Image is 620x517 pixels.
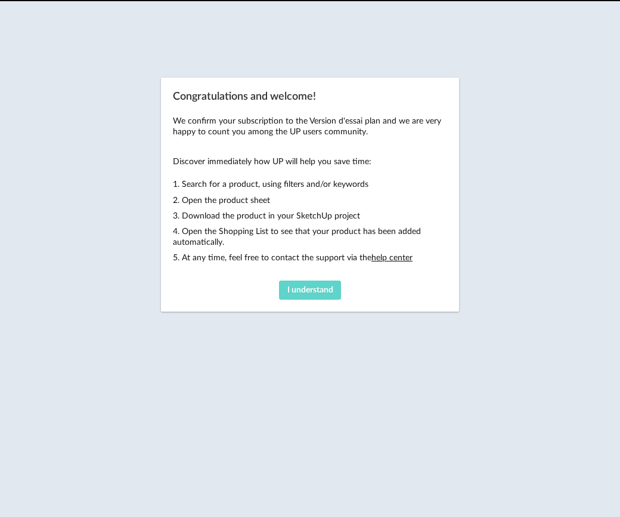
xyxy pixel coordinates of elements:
span: Congratulations and welcome! [173,91,316,102]
p: 3. Download the product in your SketchUp project [173,211,447,221]
p: 5. At any time, feel free to contact the support via the [173,253,447,263]
p: 2. Open the product sheet [173,195,447,206]
p: 4. Open the Shopping List to see that your product has been added automatically. [173,226,447,248]
div: Congratulations and welcome! [161,78,459,312]
p: We confirm your subscription to the Version d'essai plan and we are very happy to count you among... [173,116,447,137]
p: Discover immediately how UP will help you save time: [173,156,447,167]
p: 1. Search for a product, using filters and/or keywords [173,179,447,190]
button: I understand [279,281,341,300]
span: I understand [287,286,333,294]
a: help center [371,254,413,262]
